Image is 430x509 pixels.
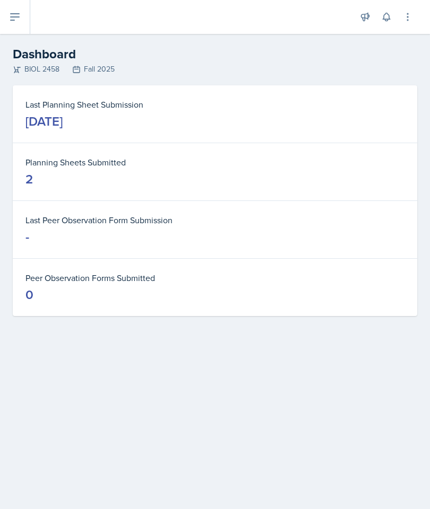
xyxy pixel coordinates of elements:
[25,171,33,188] div: 2
[25,113,63,130] div: [DATE]
[25,156,405,169] dt: Planning Sheets Submitted
[25,286,33,303] div: 0
[13,45,417,64] h2: Dashboard
[25,214,405,226] dt: Last Peer Observation Form Submission
[25,98,405,111] dt: Last Planning Sheet Submission
[25,271,405,284] dt: Peer Observation Forms Submitted
[13,64,417,75] div: BIOL 2458 Fall 2025
[25,229,29,245] div: -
